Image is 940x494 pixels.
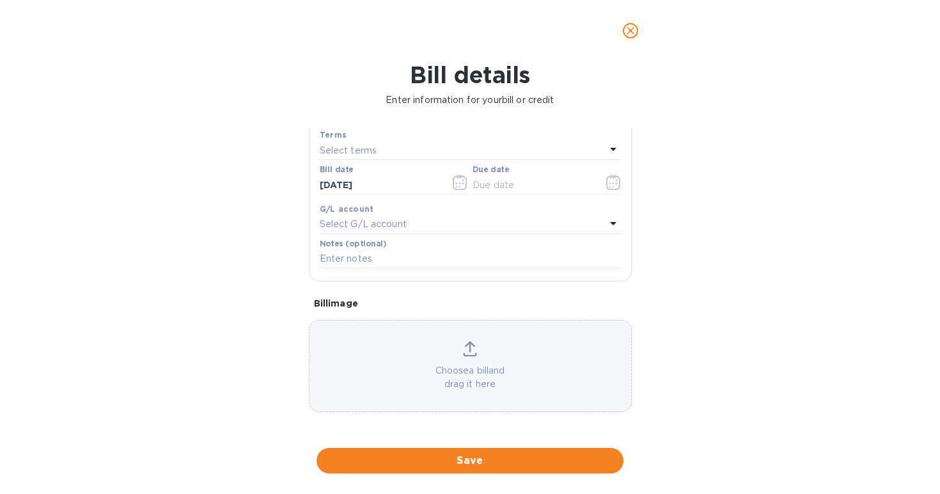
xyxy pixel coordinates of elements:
[320,144,377,157] p: Select terms
[314,297,627,310] p: Bill image
[320,250,621,269] input: Enter notes
[320,166,354,174] label: Bill date
[327,453,613,468] span: Save
[473,175,593,195] input: Due date
[320,175,441,195] input: Select date
[309,364,631,391] p: Choose a bill and drag it here
[320,218,407,231] p: Select G/L account
[320,130,347,139] b: Terms
[320,204,374,214] b: G/L account
[10,61,930,88] h1: Bill details
[320,240,387,248] label: Notes (optional)
[10,93,930,107] p: Enter information for your bill or credit
[317,448,623,474] button: Save
[615,15,646,46] button: close
[473,166,509,174] label: Due date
